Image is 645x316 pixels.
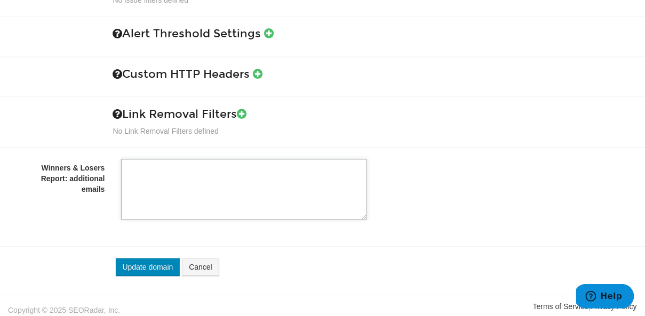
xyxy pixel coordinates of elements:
[576,284,634,311] iframe: Opens a widget where you can find more information
[533,303,588,311] a: Terms of Service
[116,258,180,277] button: Update domain
[591,303,637,311] a: Privacy Policy
[8,159,113,195] label: Winners & Losers Report: additional emails
[182,258,219,277] a: Cancel
[113,69,638,81] h3: Custom HTTP Headers
[113,109,638,121] h3: Link Removal Filters
[113,28,638,40] h3: Alert Threshold Settings
[113,127,219,136] span: No Link Removal Filters defined
[237,108,247,121] a: Add New Filter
